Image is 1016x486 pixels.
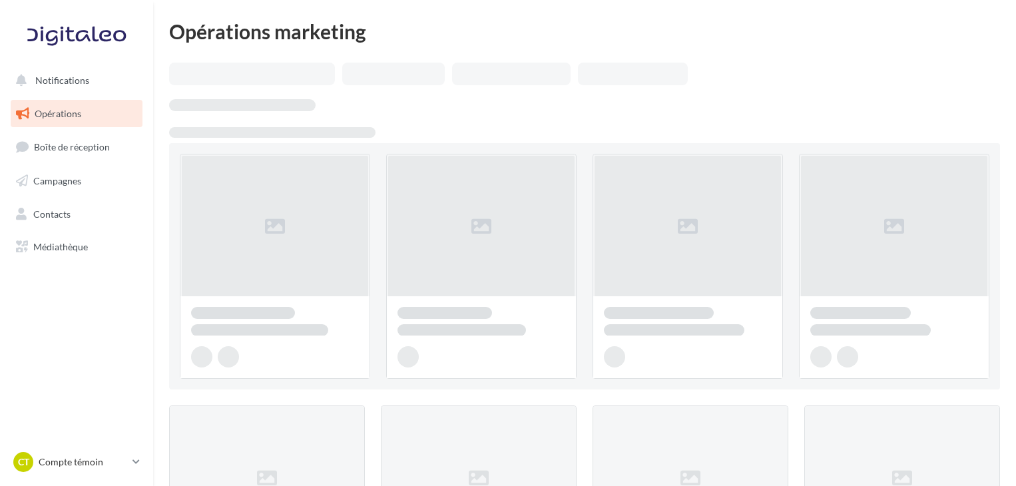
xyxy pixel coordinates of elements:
[11,449,142,475] a: Ct Compte témoin
[35,108,81,119] span: Opérations
[39,455,127,469] p: Compte témoin
[33,241,88,252] span: Médiathèque
[34,141,110,152] span: Boîte de réception
[8,167,145,195] a: Campagnes
[169,21,1000,41] div: Opérations marketing
[18,455,29,469] span: Ct
[33,208,71,219] span: Contacts
[8,200,145,228] a: Contacts
[8,132,145,161] a: Boîte de réception
[8,233,145,261] a: Médiathèque
[35,75,89,86] span: Notifications
[8,67,140,95] button: Notifications
[8,100,145,128] a: Opérations
[33,175,81,186] span: Campagnes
